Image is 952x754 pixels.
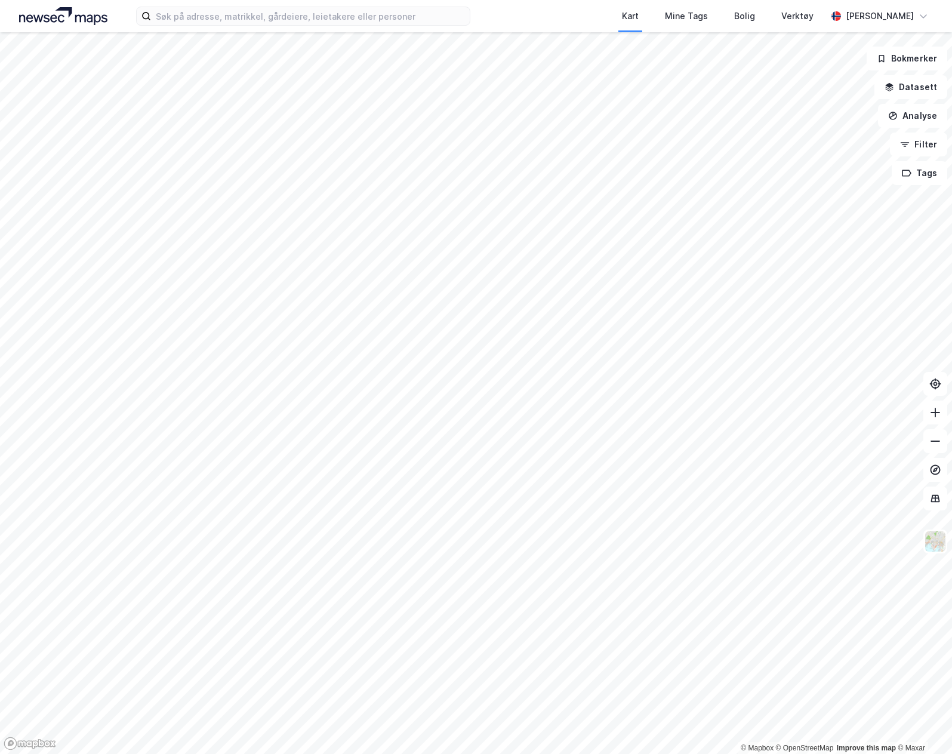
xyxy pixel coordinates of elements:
button: Filter [890,133,947,156]
button: Datasett [874,75,947,99]
a: OpenStreetMap [776,744,834,752]
img: logo.a4113a55bc3d86da70a041830d287a7e.svg [19,7,107,25]
div: Verktøy [781,9,814,23]
button: Bokmerker [867,47,947,70]
a: Improve this map [837,744,896,752]
div: Mine Tags [665,9,708,23]
button: Analyse [878,104,947,128]
div: Bolig [734,9,755,23]
div: [PERSON_NAME] [846,9,914,23]
div: Kart [622,9,639,23]
input: Søk på adresse, matrikkel, gårdeiere, leietakere eller personer [151,7,470,25]
button: Tags [892,161,947,185]
a: Mapbox [741,744,774,752]
a: Mapbox homepage [4,737,56,750]
iframe: Chat Widget [892,697,952,754]
img: Z [924,530,947,553]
